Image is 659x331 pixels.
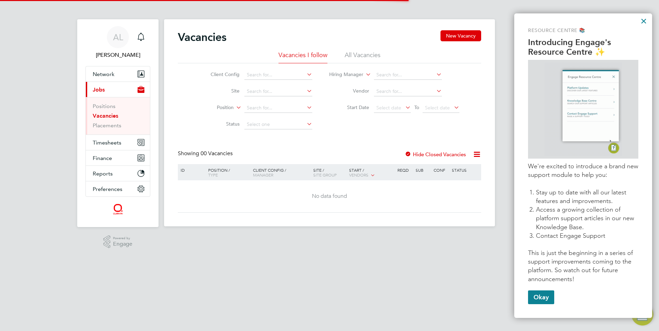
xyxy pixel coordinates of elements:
[93,113,118,119] a: Vacancies
[640,15,647,26] button: Close
[329,88,369,94] label: Vendor
[450,164,480,176] div: Status
[251,164,312,181] div: Client Config /
[113,204,123,215] img: quantacontracts-logo-retina.png
[440,30,481,41] button: New Vacancy
[374,70,442,80] input: Search for...
[313,172,337,178] span: Site Group
[244,103,312,113] input: Search for...
[178,30,226,44] h2: Vacancies
[200,71,240,77] label: Client Config
[93,103,115,109] a: Positions
[113,235,132,241] span: Powered by
[324,71,363,78] label: Hiring Manager
[244,70,312,80] input: Search for...
[93,155,112,161] span: Finance
[528,47,638,57] p: Resource Centre ✨
[93,71,114,77] span: Network
[244,87,312,96] input: Search for...
[414,164,432,176] div: Sub
[85,204,150,215] a: Go to home page
[349,172,368,178] span: Vendors
[113,241,132,247] span: Engage
[347,164,396,181] div: Start /
[201,150,233,157] span: 00 Vacancies
[278,51,327,63] li: Vacancies I follow
[200,121,240,127] label: Status
[93,122,121,129] a: Placements
[528,38,638,47] p: Introducing Engage's
[93,170,113,177] span: Reports
[528,249,638,284] p: This is just the beginning in a series of support improvements coming to the platform. So watch o...
[253,172,273,178] span: Manager
[528,290,554,304] button: Okay
[432,164,450,176] div: Conf
[244,120,312,129] input: Select one
[536,205,638,232] li: Access a growing collection of platform support articles in our new Knowledge Base.
[405,151,466,158] label: Hide Closed Vacancies
[345,51,381,63] li: All Vacancies
[85,26,150,59] a: Go to account details
[545,63,622,156] img: GIF of Resource Centre being opened
[85,51,150,59] span: Andy Lazarewicz
[93,186,122,192] span: Preferences
[374,87,442,96] input: Search for...
[208,172,218,178] span: Type
[93,86,105,93] span: Jobs
[179,193,480,200] div: No data found
[200,88,240,94] label: Site
[528,27,638,34] p: Resource Centre 📚
[536,232,638,240] li: Contact Engage Support
[536,188,638,205] li: Stay up to date with all our latest features and improvements.
[528,162,638,179] p: We're excited to introduce a brand new support module to help you:
[194,104,234,111] label: Position
[77,19,159,227] nav: Main navigation
[396,164,414,176] div: Reqd
[312,164,348,181] div: Site /
[113,33,123,42] span: AL
[203,164,251,181] div: Position /
[376,105,401,111] span: Select date
[178,150,234,157] div: Showing
[93,139,121,146] span: Timesheets
[412,103,421,112] span: To
[425,105,450,111] span: Select date
[329,104,369,110] label: Start Date
[179,164,203,176] div: ID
